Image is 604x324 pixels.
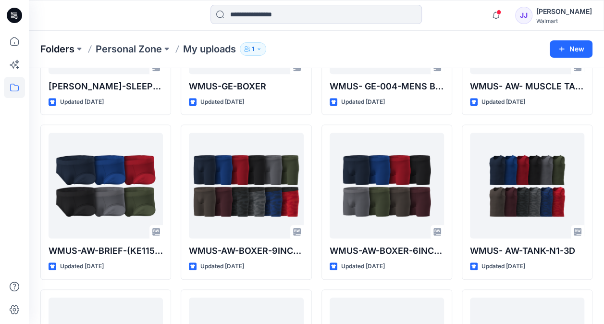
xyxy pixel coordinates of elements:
[200,262,244,272] p: Updated [DATE]
[481,97,525,107] p: Updated [DATE]
[330,80,444,93] p: WMUS- GE-004-MENS BRIEF-N1-3D
[189,80,303,93] p: WMUS-GE-BOXER
[49,133,163,238] a: WMUS-AW-BRIEF-(KE1155)-N1-3D
[330,244,444,258] p: WMUS-AW-BOXER-6INCH-(KE1157)-N1
[49,80,163,93] p: [PERSON_NAME]-SLEEP ROBE-100151009
[330,133,444,238] a: WMUS-AW-BOXER-6INCH-(KE1157)-N1
[49,244,163,258] p: WMUS-AW-BRIEF-(KE1155)-N1-3D
[515,7,532,24] div: JJ
[470,244,584,258] p: WMUS- AW-TANK-N1-3D
[40,42,74,56] a: Folders
[96,42,162,56] a: Personal Zone
[60,97,104,107] p: Updated [DATE]
[189,244,303,258] p: WMUS-AW-BOXER-9INCH-(KE1157)-N1-3D
[60,262,104,272] p: Updated [DATE]
[550,40,592,58] button: New
[183,42,236,56] p: My uploads
[252,44,254,54] p: 1
[536,6,592,17] div: [PERSON_NAME]
[240,42,266,56] button: 1
[189,133,303,238] a: WMUS-AW-BOXER-9INCH-(KE1157)-N1-3D
[341,262,385,272] p: Updated [DATE]
[470,133,584,238] a: WMUS- AW-TANK-N1-3D
[481,262,525,272] p: Updated [DATE]
[536,17,592,25] div: Walmart
[341,97,385,107] p: Updated [DATE]
[200,97,244,107] p: Updated [DATE]
[470,80,584,93] p: WMUS- AW- MUSCLE TANK-3D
